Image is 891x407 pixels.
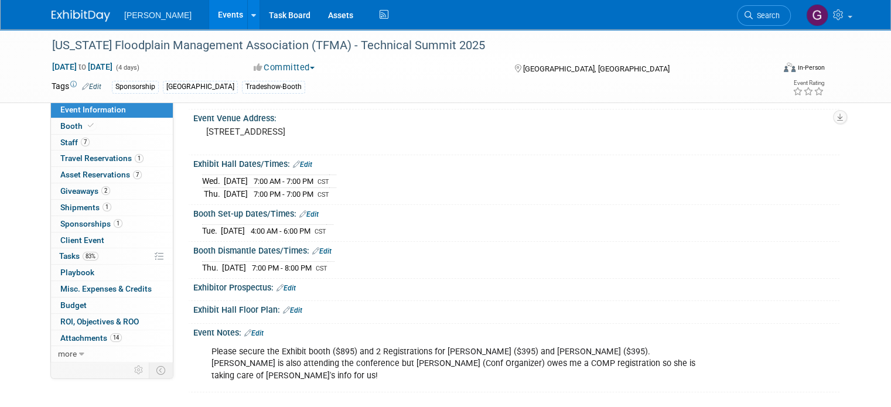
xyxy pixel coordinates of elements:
[51,118,173,134] a: Booth
[193,110,839,124] div: Event Venue Address:
[51,183,173,199] a: Giveaways2
[203,340,714,387] div: Please secure the Exhibit booth ($895) and 2 Registrations for [PERSON_NAME] ($395) and [PERSON_N...
[316,265,327,272] span: CST
[52,61,113,72] span: [DATE] [DATE]
[51,265,173,281] a: Playbook
[81,138,90,146] span: 7
[193,242,839,257] div: Booth Dismantle Dates/Times:
[222,262,246,274] td: [DATE]
[60,235,104,245] span: Client Event
[753,11,780,20] span: Search
[60,121,96,131] span: Booth
[793,80,824,86] div: Event Rating
[48,35,759,56] div: [US_STATE] Floodplain Management Association (TFMA) - Technical Summit 2025
[254,190,313,199] span: 7:00 PM - 7:00 PM
[202,225,221,237] td: Tue.
[51,151,173,166] a: Travel Reservations1
[60,203,111,212] span: Shipments
[242,81,305,93] div: Tradeshow-Booth
[224,188,248,200] td: [DATE]
[193,324,839,339] div: Event Notes:
[129,362,149,378] td: Personalize Event Tab Strip
[114,219,122,228] span: 1
[206,126,450,137] pre: [STREET_ADDRESS]
[193,155,839,170] div: Exhibit Hall Dates/Times:
[149,362,173,378] td: Toggle Event Tabs
[315,228,326,235] span: CST
[806,4,828,26] img: Genee' Mengarelli
[283,306,302,314] a: Edit
[112,81,159,93] div: Sponsorship
[133,170,142,179] span: 7
[193,205,839,220] div: Booth Set-up Dates/Times:
[124,11,192,20] span: [PERSON_NAME]
[115,64,139,71] span: (4 days)
[202,262,222,274] td: Thu.
[224,175,248,188] td: [DATE]
[51,135,173,151] a: Staff7
[58,349,77,358] span: more
[193,301,839,316] div: Exhibit Hall Floor Plan:
[51,346,173,362] a: more
[737,5,791,26] a: Search
[244,329,264,337] a: Edit
[252,264,312,272] span: 7:00 PM - 8:00 PM
[60,268,94,277] span: Playbook
[51,167,173,183] a: Asset Reservations7
[221,225,245,237] td: [DATE]
[60,219,122,228] span: Sponsorships
[193,279,839,294] div: Exhibitor Prospectus:
[51,297,173,313] a: Budget
[60,300,87,310] span: Budget
[299,210,319,218] a: Edit
[51,216,173,232] a: Sponsorships1
[60,153,144,163] span: Travel Reservations
[101,186,110,195] span: 2
[711,61,825,78] div: Event Format
[251,227,310,235] span: 4:00 AM - 6:00 PM
[163,81,238,93] div: [GEOGRAPHIC_DATA]
[60,284,152,293] span: Misc. Expenses & Credits
[60,186,110,196] span: Giveaways
[51,200,173,216] a: Shipments1
[88,122,94,129] i: Booth reservation complete
[250,61,319,74] button: Committed
[784,63,796,72] img: Format-Inperson.png
[77,62,88,71] span: to
[59,251,98,261] span: Tasks
[52,80,101,94] td: Tags
[60,138,90,147] span: Staff
[276,284,296,292] a: Edit
[318,191,329,199] span: CST
[60,333,122,343] span: Attachments
[254,177,313,186] span: 7:00 AM - 7:00 PM
[110,333,122,342] span: 14
[293,160,312,169] a: Edit
[51,314,173,330] a: ROI, Objectives & ROO
[60,317,139,326] span: ROI, Objectives & ROO
[51,281,173,297] a: Misc. Expenses & Credits
[52,10,110,22] img: ExhibitDay
[51,232,173,248] a: Client Event
[202,188,224,200] td: Thu.
[797,63,825,72] div: In-Person
[312,247,332,255] a: Edit
[60,170,142,179] span: Asset Reservations
[202,175,224,188] td: Wed.
[82,83,101,91] a: Edit
[523,64,670,73] span: [GEOGRAPHIC_DATA], [GEOGRAPHIC_DATA]
[103,203,111,211] span: 1
[51,102,173,118] a: Event Information
[51,330,173,346] a: Attachments14
[60,105,126,114] span: Event Information
[51,248,173,264] a: Tasks83%
[318,178,329,186] span: CST
[135,154,144,163] span: 1
[83,252,98,261] span: 83%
